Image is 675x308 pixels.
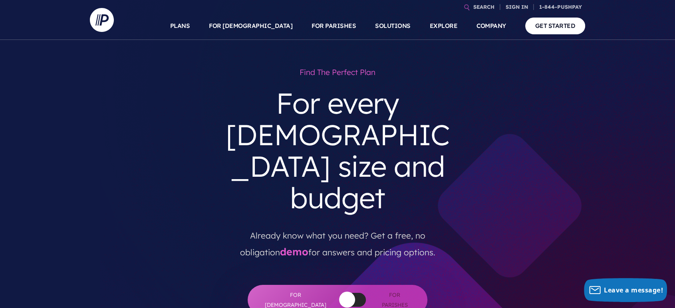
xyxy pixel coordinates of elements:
[604,286,663,294] span: Leave a message!
[375,12,411,40] a: SOLUTIONS
[223,220,452,261] p: Already know what you need? Get a free, no obligation for answers and pricing options.
[476,12,506,40] a: COMPANY
[170,12,190,40] a: PLANS
[217,64,458,81] h1: Find the perfect plan
[584,278,667,302] button: Leave a message!
[209,12,292,40] a: FOR [DEMOGRAPHIC_DATA]
[430,12,458,40] a: EXPLORE
[280,245,308,258] a: demo
[217,81,458,220] h3: For every [DEMOGRAPHIC_DATA] size and budget
[525,18,586,34] a: GET STARTED
[312,12,356,40] a: FOR PARISHES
